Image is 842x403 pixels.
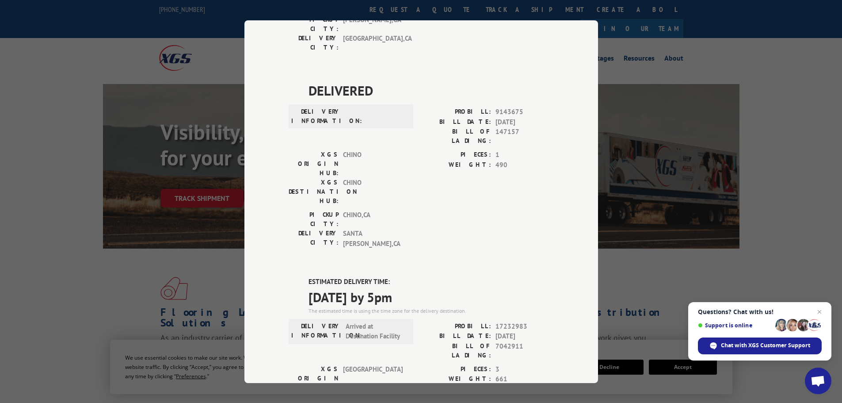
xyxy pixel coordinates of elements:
[343,34,403,52] span: [GEOGRAPHIC_DATA] , CA
[343,229,403,249] span: SANTA [PERSON_NAME] , CA
[814,307,825,317] span: Close chat
[495,364,554,374] span: 3
[421,160,491,170] label: WEIGHT:
[291,321,341,341] label: DELIVERY INFORMATION:
[421,127,491,146] label: BILL OF LADING:
[289,34,339,52] label: DELIVERY CITY:
[495,127,554,146] span: 147157
[289,210,339,229] label: PICKUP CITY:
[495,150,554,160] span: 1
[421,341,491,360] label: BILL OF LADING:
[698,308,822,315] span: Questions? Chat with us!
[495,117,554,127] span: [DATE]
[495,107,554,117] span: 9143675
[698,338,822,354] div: Chat with XGS Customer Support
[421,107,491,117] label: PROBILL:
[495,374,554,384] span: 661
[289,15,339,34] label: PICKUP CITY:
[421,117,491,127] label: BILL DATE:
[495,341,554,360] span: 7042911
[698,322,772,329] span: Support is online
[421,374,491,384] label: WEIGHT:
[346,321,405,341] span: Arrived at Destination Facility
[421,150,491,160] label: PIECES:
[309,81,554,100] span: DELIVERED
[289,229,339,249] label: DELIVERY CITY:
[495,321,554,331] span: 17232983
[421,364,491,374] label: PIECES:
[343,210,403,229] span: CHINO , CA
[343,150,403,178] span: CHINO
[291,107,341,126] label: DELIVERY INFORMATION:
[289,150,339,178] label: XGS ORIGIN HUB:
[289,364,339,392] label: XGS ORIGIN HUB:
[421,331,491,342] label: BILL DATE:
[495,160,554,170] span: 490
[289,178,339,206] label: XGS DESTINATION HUB:
[343,364,403,392] span: [GEOGRAPHIC_DATA]
[309,307,554,315] div: The estimated time is using the time zone for the delivery destination.
[421,321,491,331] label: PROBILL:
[309,277,554,287] label: ESTIMATED DELIVERY TIME:
[343,178,403,206] span: CHINO
[805,368,831,394] div: Open chat
[721,342,810,349] span: Chat with XGS Customer Support
[309,287,554,307] span: [DATE] by 5pm
[343,15,403,34] span: [PERSON_NAME] , GA
[495,331,554,342] span: [DATE]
